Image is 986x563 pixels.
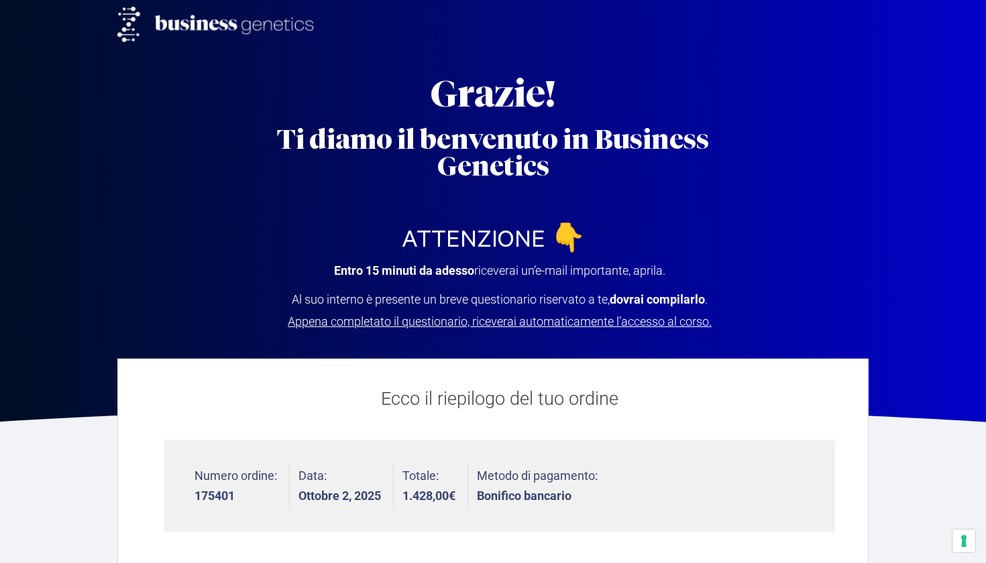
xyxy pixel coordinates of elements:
[252,76,734,113] h2: Grazie!
[952,529,975,552] button: Le tue preferenze relative al consenso per le tecnologie di tracciamento
[195,490,277,502] strong: 175401
[477,464,598,509] li: Metodo di pagamento:
[288,314,712,328] span: Appena completato il questionario, riceverai automaticamente l’accesso al corso.
[164,385,835,413] p: Ecco il riepilogo del tuo ordine
[610,292,705,306] strong: dovrai compilarlo
[402,464,468,509] li: Totale:
[298,490,381,502] strong: Ottobre 2, 2025
[285,294,714,327] p: Al suo interno è presente un breve questionario riservato a te, .
[252,227,734,253] h2: ATTENZIONE 👇
[449,489,455,503] span: €
[285,265,714,276] p: riceverai un’e-mail importante, aprila.
[334,263,474,277] strong: Entro 15 minuti da adesso
[298,464,394,509] li: Data:
[252,126,734,180] h2: Ti diamo il benvenuto in Business Genetics
[195,464,290,509] li: Numero ordine:
[402,489,455,503] bdi: 1.428,00
[477,490,598,502] strong: Bonifico bancario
